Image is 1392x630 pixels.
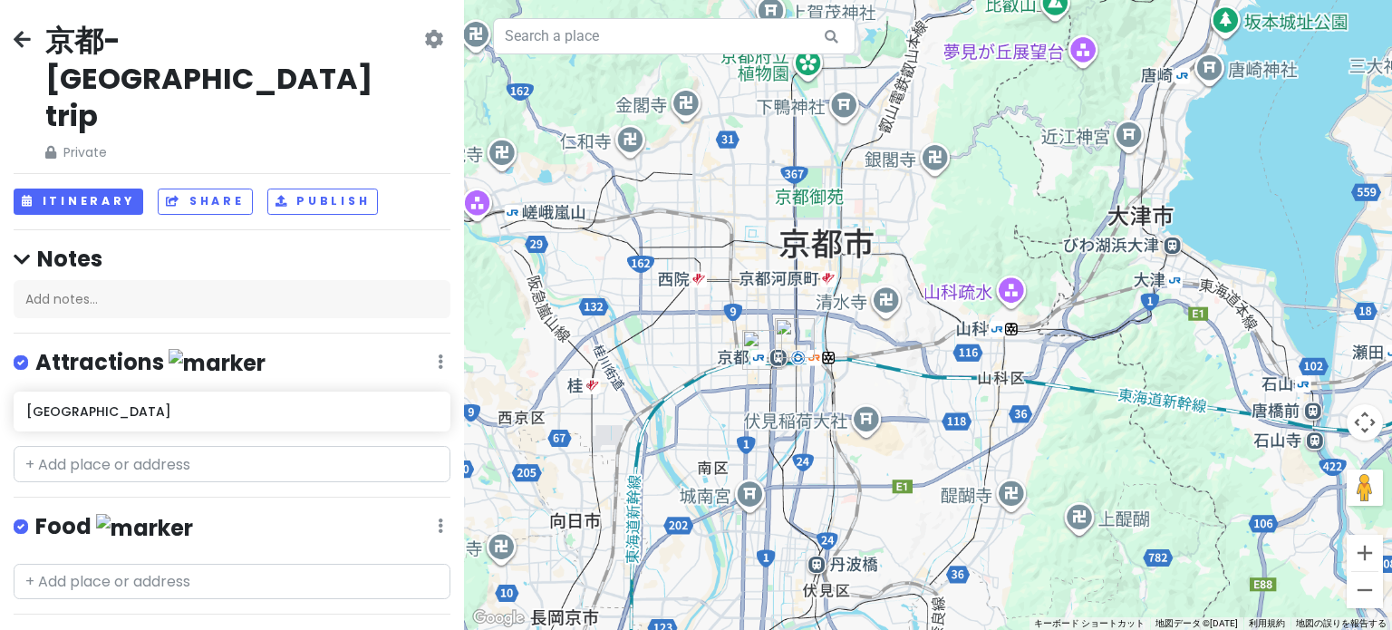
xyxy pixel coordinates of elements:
[1296,618,1387,628] a: 地図の誤りを報告する
[45,142,420,162] span: Private
[1249,618,1285,628] a: 利用規約（新しいタブで開きます）
[1034,617,1145,630] button: キーボード ショートカット
[35,512,193,542] h4: Food
[96,514,193,542] img: marker
[158,189,252,215] button: Share
[169,349,266,377] img: marker
[742,330,782,370] div: 東寺東門前町５４−２
[1347,572,1383,608] button: ズームアウト
[1347,535,1383,571] button: ズームイン
[1347,404,1383,441] button: 地図のカメラ コントロール
[267,189,379,215] button: Publish
[14,189,143,215] button: Itinerary
[469,606,528,630] img: Google
[493,18,855,54] input: Search a place
[35,348,266,378] h4: Attractions
[14,245,450,273] h4: Notes
[14,280,450,318] div: Add notes...
[1155,618,1238,628] span: 地図データ ©[DATE]
[775,318,815,358] div: 京都駅
[469,606,528,630] a: Google マップでこの地域を開きます（新しいウィンドウが開きます）
[14,564,450,600] input: + Add place or address
[45,22,420,135] h2: 京都-[GEOGRAPHIC_DATA] trip
[26,403,437,420] h6: [GEOGRAPHIC_DATA]
[1347,470,1383,506] button: 地図上にペグマンをドロップして、ストリートビューを開きます
[14,446,450,482] input: + Add place or address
